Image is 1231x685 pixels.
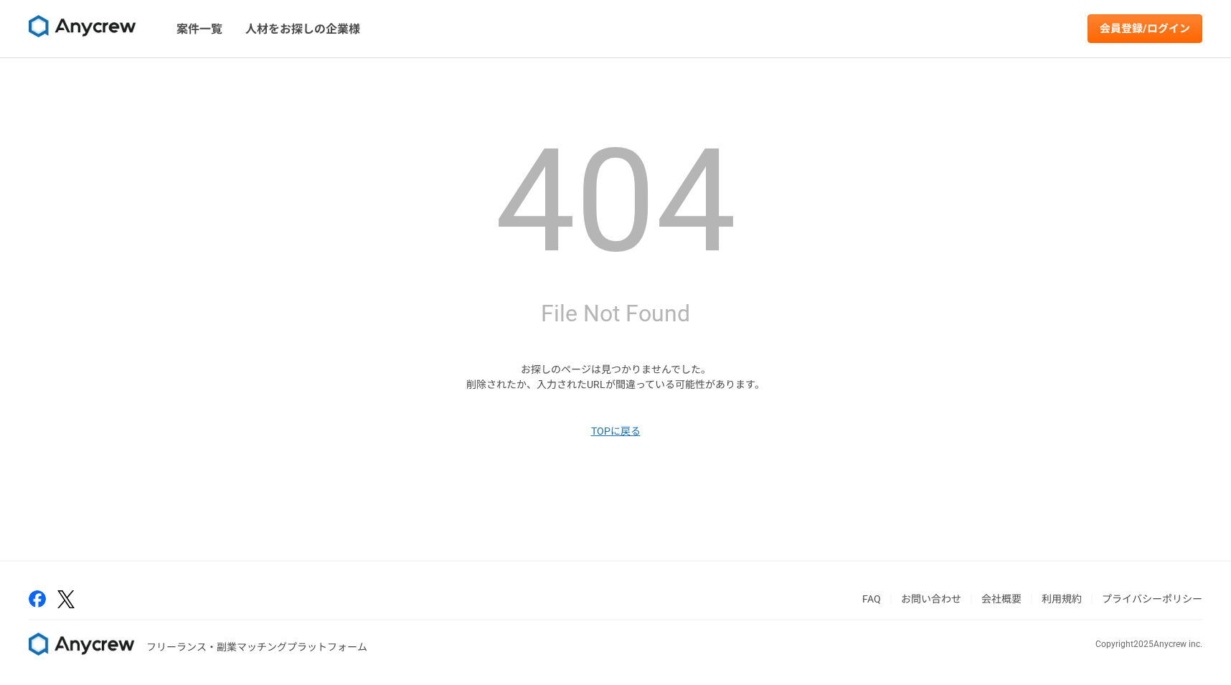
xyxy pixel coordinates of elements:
[57,590,75,608] img: x-391a3a86.png
[862,593,881,605] a: FAQ
[146,640,367,655] p: フリーランス・副業マッチングプラットフォーム
[981,593,1022,605] a: 会社概要
[29,590,46,608] img: facebook-2adfd474.png
[495,130,736,273] h1: 404
[901,593,961,605] a: お問い合わせ
[1088,14,1202,43] a: 会員登録/ログイン
[29,15,136,38] img: 8DqYSo04kwAAAAASUVORK5CYII=
[1042,593,1082,605] a: 利用規約
[1102,593,1202,605] a: プライバシーポリシー
[466,362,765,392] p: お探しのページは見つかりませんでした。 削除されたか、入力されたURLが間違っている可能性があります。
[1095,638,1202,651] p: Copyright 2025 Anycrew inc.
[541,296,690,331] h2: File Not Found
[591,424,641,439] a: TOPに戻る
[29,633,135,656] img: 8DqYSo04kwAAAAASUVORK5CYII=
